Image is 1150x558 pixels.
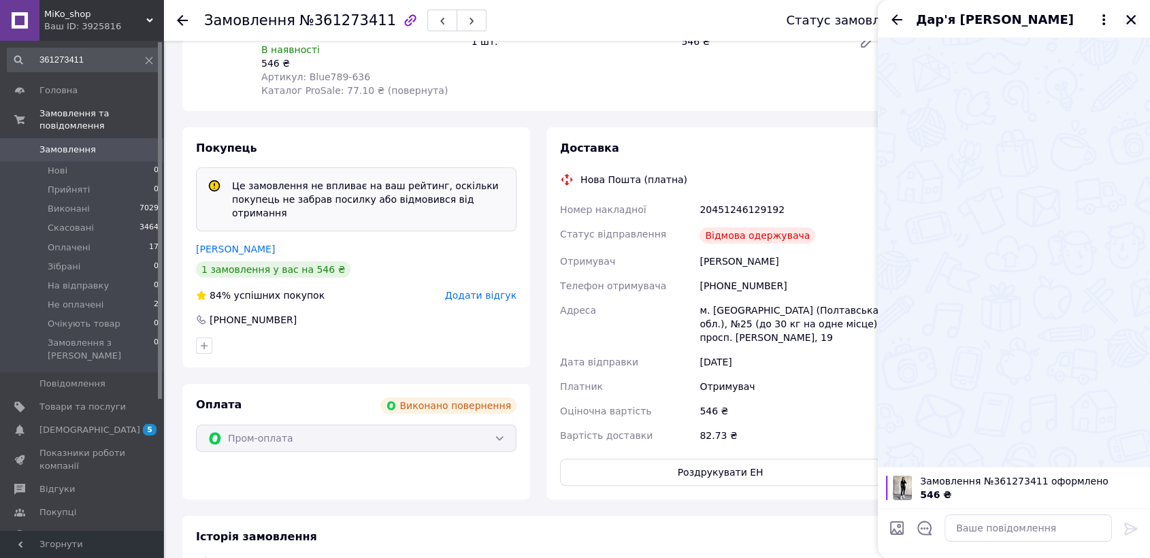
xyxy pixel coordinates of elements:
div: [PHONE_NUMBER] [208,313,298,327]
div: Це замовлення не впливає на ваш рейтинг, оскільки покупець не забрав посилку або відмовився від о... [227,179,510,220]
span: Дата відправки [560,357,638,367]
div: Нова Пошта (платна) [577,173,691,186]
span: №361273411 [299,12,396,29]
span: Очікують товар [48,318,120,330]
span: Номер накладної [560,204,646,215]
span: 0 [154,165,159,177]
span: Прийняті [48,184,90,196]
span: Каталог ProSale [39,529,113,542]
span: Артикул: Blue789-636 [261,71,370,82]
span: Історія замовлення [196,530,317,543]
span: 546 ₴ [920,489,951,500]
div: Повернутися назад [177,14,188,27]
button: Закрити [1123,12,1139,28]
span: 0 [154,318,159,330]
div: 82.73 ₴ [697,423,883,448]
div: [DATE] [697,350,883,374]
div: 546 ₴ [697,399,883,423]
span: Отримувач [560,256,615,267]
span: Головна [39,84,78,97]
span: Телефон отримувача [560,280,666,291]
input: Пошук [7,48,160,72]
span: Виконані [48,203,90,215]
span: [DEMOGRAPHIC_DATA] [39,424,140,436]
img: 6394945211_w100_h100_zhinochij-vishukanij-uteplenij.jpg [893,476,913,500]
span: Статус відправлення [560,229,666,240]
span: Замовлення з [PERSON_NAME] [48,337,154,361]
span: Покупці [39,506,76,519]
div: [PHONE_NUMBER] [697,274,883,298]
div: м. [GEOGRAPHIC_DATA] (Полтавська обл.), №25 (до 30 кг на одне місце): просп. [PERSON_NAME], 19 [697,298,883,350]
span: 0 [154,184,159,196]
span: Вартість доставки [560,430,653,441]
div: 1 шт. [466,32,676,51]
span: Адреса [560,305,596,316]
span: Зібрані [48,261,80,273]
div: Ваш ID: 3925816 [44,20,163,33]
span: 0 [154,337,159,361]
span: Доставка [560,142,619,154]
div: успішних покупок [196,289,325,302]
span: Замовлення №361273411 оформлено [920,474,1142,488]
div: 546 ₴ [676,32,848,51]
span: 7029 [139,203,159,215]
span: Відгуки [39,483,75,495]
div: Статус замовлення [786,14,911,27]
span: 84% [210,290,231,301]
span: Замовлення [204,12,295,29]
span: 0 [154,261,159,273]
div: 20451246129192 [697,197,883,222]
span: Оціночна вартість [560,406,651,416]
button: Роздрукувати ЕН [560,459,881,486]
div: 1 замовлення у вас на 546 ₴ [196,261,350,278]
span: Покупець [196,142,257,154]
span: Оплата [196,398,242,411]
span: Скасовані [48,222,94,234]
span: В наявності [261,44,320,55]
span: Повідомлення [39,378,105,390]
button: Назад [889,12,905,28]
span: Не оплачені [48,299,103,311]
div: 546 ₴ [261,56,461,70]
span: Додати відгук [445,290,516,301]
button: Відкрити шаблони відповідей [916,519,934,537]
span: Платник [560,381,603,392]
span: 2 [154,299,159,311]
a: Редагувати [853,28,881,55]
span: 0 [154,280,159,292]
span: Замовлення та повідомлення [39,108,163,132]
span: MiKo_shop [44,8,146,20]
span: 17 [149,242,159,254]
span: Замовлення [39,144,96,156]
span: На відправку [48,280,109,292]
div: Виконано повернення [380,397,516,414]
button: Дар'я [PERSON_NAME] [916,11,1112,29]
span: Нові [48,165,67,177]
div: Відмова одержувача [700,227,815,244]
span: Оплачені [48,242,91,254]
a: [PERSON_NAME] [196,244,275,255]
span: Дар'я [PERSON_NAME] [916,11,1074,29]
span: Показники роботи компанії [39,447,126,472]
span: 3464 [139,222,159,234]
span: 5 [143,424,157,436]
div: Отримувач [697,374,883,399]
div: [PERSON_NAME] [697,249,883,274]
span: Каталог ProSale: 77.10 ₴ (повернута) [261,85,448,96]
span: Товари та послуги [39,401,126,413]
